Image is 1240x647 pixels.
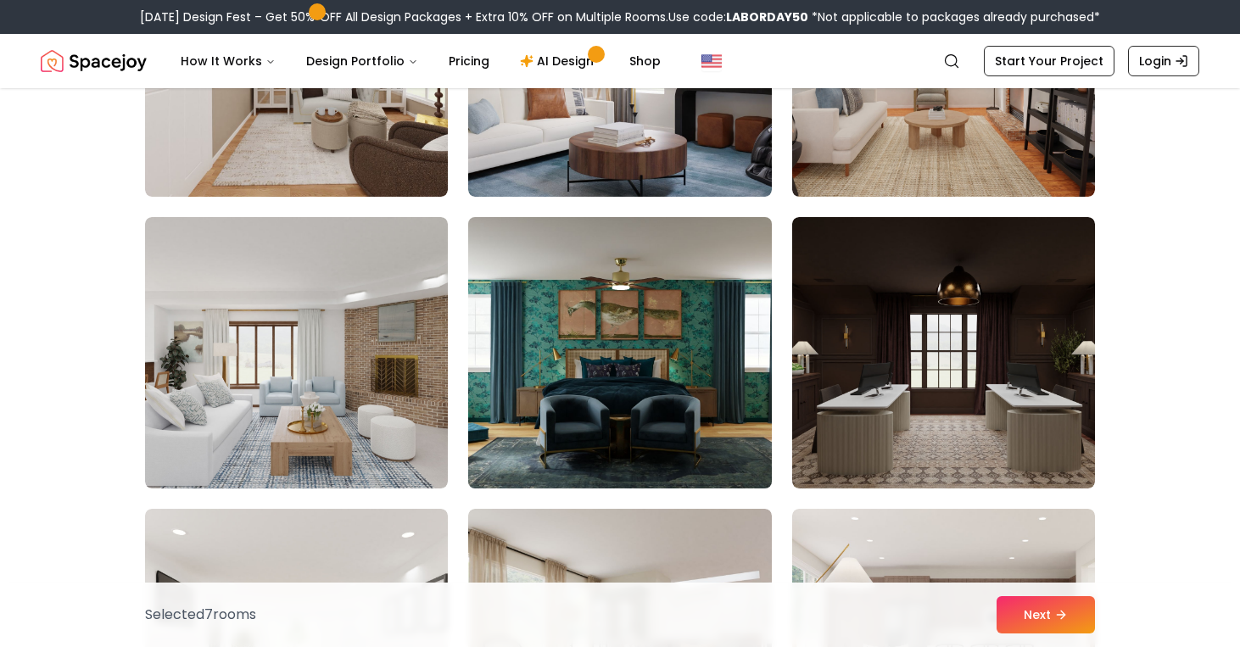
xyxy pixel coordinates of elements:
span: Use code: [668,8,808,25]
img: Spacejoy Logo [41,44,147,78]
a: Spacejoy [41,44,147,78]
img: Room room-86 [461,210,779,495]
img: Room room-87 [792,217,1095,488]
button: Next [997,596,1095,633]
img: Room room-85 [145,217,448,488]
div: [DATE] Design Fest – Get 50% OFF All Design Packages + Extra 10% OFF on Multiple Rooms. [140,8,1100,25]
a: Start Your Project [984,46,1114,76]
a: Pricing [435,44,503,78]
img: United States [701,51,722,71]
b: LABORDAY50 [726,8,808,25]
nav: Main [167,44,674,78]
a: Shop [616,44,674,78]
button: Design Portfolio [293,44,432,78]
button: How It Works [167,44,289,78]
nav: Global [41,34,1199,88]
span: *Not applicable to packages already purchased* [808,8,1100,25]
p: Selected 7 room s [145,605,256,625]
a: Login [1128,46,1199,76]
a: AI Design [506,44,612,78]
